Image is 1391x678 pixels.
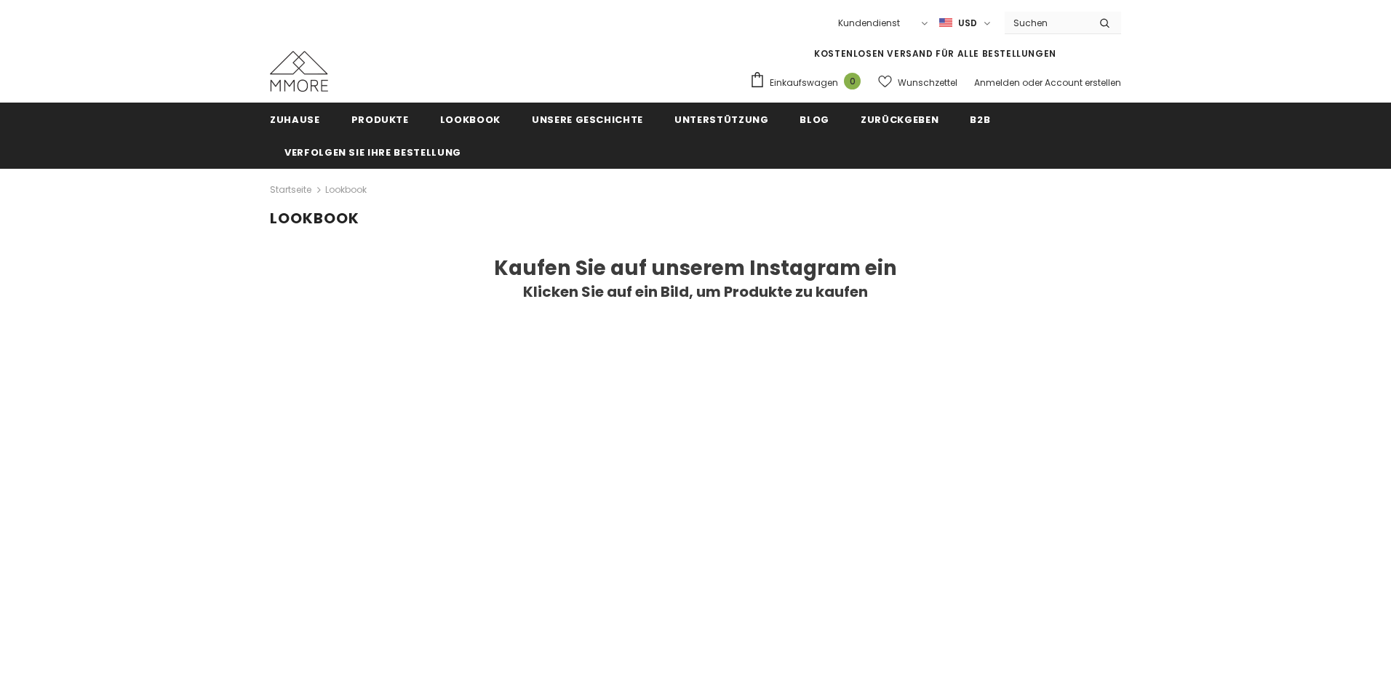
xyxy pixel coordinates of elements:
[749,71,868,93] a: Einkaufswagen 0
[974,76,1020,89] a: Anmelden
[970,103,990,135] a: B2B
[861,103,938,135] a: Zurückgeben
[351,103,409,135] a: Produkte
[270,181,311,199] a: Startseite
[770,76,838,90] span: Einkaufswagen
[878,70,957,95] a: Wunschzettel
[970,113,990,127] span: B2B
[800,103,829,135] a: Blog
[270,103,320,135] a: Zuhause
[325,181,367,199] span: Lookbook
[898,76,957,90] span: Wunschzettel
[1022,76,1043,89] span: oder
[674,103,768,135] a: Unterstützung
[844,73,861,89] span: 0
[838,17,900,29] span: Kundendienst
[814,47,1056,60] span: KOSTENLOSEN VERSAND FÜR ALLE BESTELLUNGEN
[674,113,768,127] span: Unterstützung
[284,145,461,159] span: Verfolgen Sie Ihre Bestellung
[270,208,359,228] span: Lookbook
[284,135,461,168] a: Verfolgen Sie Ihre Bestellung
[270,113,320,127] span: Zuhause
[532,103,643,135] a: Unsere Geschichte
[800,113,829,127] span: Blog
[1045,76,1121,89] a: Account erstellen
[1005,12,1088,33] input: Search Site
[861,113,938,127] span: Zurückgeben
[270,256,1121,282] h1: Kaufen Sie auf unserem Instagram ein
[532,113,643,127] span: Unsere Geschichte
[270,283,1121,301] h3: Klicken Sie auf ein Bild, um Produkte zu kaufen
[270,51,328,92] img: MMORE Cases
[351,113,409,127] span: Produkte
[440,113,501,127] span: Lookbook
[939,17,952,29] img: USD
[958,16,977,31] span: USD
[440,103,501,135] a: Lookbook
